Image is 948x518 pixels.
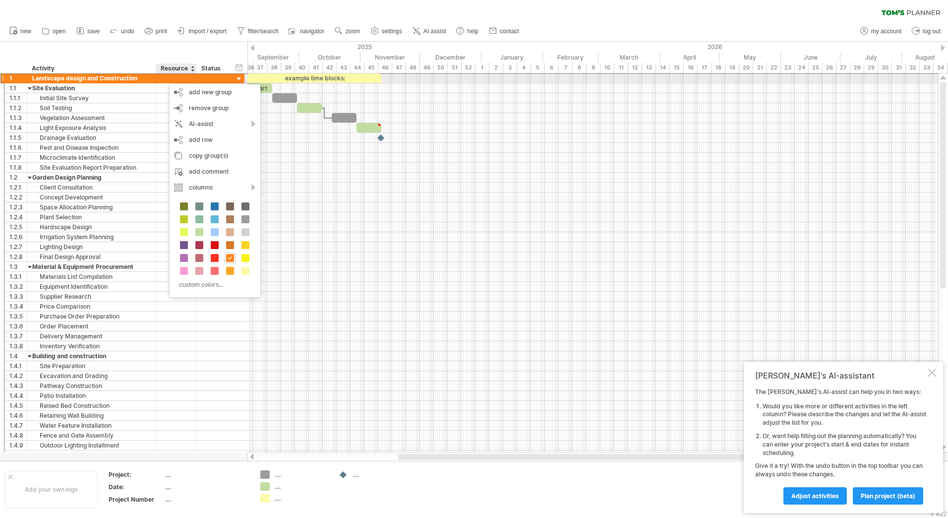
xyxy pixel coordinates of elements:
[368,25,405,38] a: settings
[5,471,98,508] div: Add your own logo
[781,63,795,73] div: 23
[74,25,103,38] a: save
[462,63,475,73] div: 52
[434,63,448,73] div: 50
[698,63,711,73] div: 17
[275,482,329,491] div: ....
[9,143,27,152] div: 1.1.6
[346,28,360,35] span: zoom
[809,63,823,73] div: 25
[32,302,151,311] div: Price Comparison
[32,73,151,83] div: Landscape design and Construction
[864,63,878,73] div: 29
[142,25,170,38] a: print
[32,113,151,123] div: Vegetation Assessment
[87,28,100,35] span: save
[32,123,151,132] div: Light Exposure Analysis
[410,25,449,38] a: AI assist
[9,93,27,103] div: 1.1.1
[201,64,223,73] div: Status
[9,202,27,212] div: 1.2.3
[165,470,248,479] div: ....
[121,28,134,35] span: undo
[32,262,151,271] div: Material & Equipment Procurement
[165,495,248,504] div: ....
[32,252,151,261] div: Final Design Approval
[32,93,151,103] div: Initial Site Survey
[9,272,27,281] div: 1.3.1
[32,232,151,242] div: Irrigation System Planning
[9,222,27,232] div: 1.2.5
[300,28,324,35] span: navigator
[9,123,27,132] div: 1.1.4
[9,163,27,172] div: 1.1.8
[719,52,781,63] div: May 2026
[781,52,840,63] div: June 2026
[628,63,642,73] div: 12
[32,133,151,142] div: Drainage Evaluation
[725,63,739,73] div: 19
[906,63,920,73] div: 32
[9,252,27,261] div: 1.2.8
[861,492,915,500] span: plan project (beta)
[32,401,151,410] div: Raised Bed Construction
[165,483,248,491] div: ....
[739,63,753,73] div: 20
[9,431,27,440] div: 1.4.8
[9,212,27,222] div: 1.2.4
[20,28,31,35] span: new
[32,391,151,400] div: Patio Installation
[614,63,628,73] div: 11
[598,52,660,63] div: March 2026
[931,510,947,518] div: v 422
[170,164,260,180] div: add comment
[9,371,27,381] div: 1.4.2
[170,84,260,100] div: add new group
[9,292,27,301] div: 1.3.3
[235,25,282,38] a: filter/search
[753,63,767,73] div: 21
[9,183,27,192] div: 1.2.1
[275,494,329,503] div: ....
[448,63,462,73] div: 51
[840,52,902,63] div: July 2026
[406,63,420,73] div: 48
[892,63,906,73] div: 31
[9,351,27,361] div: 1.4
[332,25,363,38] a: zoom
[32,431,151,440] div: Fence and Gate Assembly
[309,63,323,73] div: 41
[170,116,260,132] div: AI-assist
[170,148,260,164] div: copy group(s)
[351,63,364,73] div: 44
[600,63,614,73] div: 10
[711,63,725,73] div: 18
[660,52,719,63] div: April 2026
[53,28,66,35] span: open
[755,388,926,504] div: The [PERSON_NAME]'s AI-assist can help you in two ways: Give it a try! With the undo button in th...
[500,28,519,35] span: contact
[858,25,904,38] a: my account
[275,470,329,479] div: ....
[503,63,517,73] div: 3
[170,180,260,195] div: columns
[9,322,27,331] div: 1.3.6
[32,83,151,93] div: Site Evaluation
[239,52,299,63] div: September 2025
[32,451,151,460] div: Final Landscape Inspection
[32,153,151,162] div: Microclimate Identification
[763,402,926,427] li: Would you like more or different activities in the left column? Please describe the changes and l...
[109,495,163,504] div: Project Number
[108,25,137,38] a: undo
[32,292,151,301] div: Supplier Research
[32,222,151,232] div: Hardscape Design
[295,63,309,73] div: 40
[175,25,230,38] a: import / export
[836,63,850,73] div: 27
[489,63,503,73] div: 2
[9,73,27,83] div: 1
[392,63,406,73] div: 47
[32,212,151,222] div: Plant Selection
[32,242,151,252] div: Lighting Design
[545,63,559,73] div: 6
